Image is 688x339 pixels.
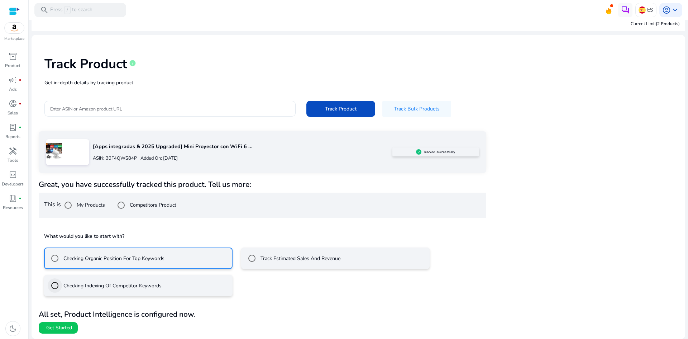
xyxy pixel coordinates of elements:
p: Press to search [50,6,92,14]
p: Added On: [DATE] [137,155,178,162]
span: (2 Products [656,21,678,27]
div: Current Limit ) [631,20,680,27]
label: Track Estimated Sales And Revenue [259,255,340,262]
p: ES [647,4,653,16]
label: My Products [75,201,105,209]
label: Checking Organic Position For Top Keywords [62,255,164,262]
b: All set, Product Intelligence is configured now. [39,309,196,319]
span: keyboard_arrow_down [671,6,679,14]
span: fiber_manual_record [19,79,21,81]
img: 719wr5ePBvL.jpg [46,143,62,159]
button: Track Bulk Products [382,101,451,117]
span: fiber_manual_record [19,102,21,105]
h5: Tracked successfully [423,150,455,154]
span: donut_small [9,99,17,108]
p: Sales [8,110,18,116]
span: fiber_manual_record [19,197,21,200]
span: Get Started [46,324,72,331]
p: Developers [2,181,24,187]
span: book_4 [9,194,17,203]
button: Get Started [39,322,78,334]
span: lab_profile [9,123,17,132]
p: Product [5,62,20,69]
span: dark_mode [9,324,17,333]
span: search [40,6,49,14]
h1: Track Product [44,56,127,72]
img: amazon.svg [5,23,24,33]
span: fiber_manual_record [19,126,21,129]
h4: Great, you have successfully tracked this product. Tell us more: [39,180,486,189]
div: This is [39,193,486,218]
span: code_blocks [9,170,17,179]
p: [Apps integradas & 2025 Upgraded] Mini Proyector con WiFi 6 ... [93,143,392,151]
p: Tools [8,157,18,164]
p: Ads [9,86,17,93]
span: Track Bulk Products [394,105,440,113]
label: Competitors Product [128,201,176,209]
span: inventory_2 [9,52,17,61]
p: Reports [5,133,20,140]
p: Get in-depth details by tracking product [44,79,672,86]
span: info [129,60,136,67]
button: Track Product [306,101,375,117]
span: Track Product [325,105,357,113]
img: sellerapp_active [416,149,421,155]
span: / [64,6,71,14]
span: handyman [9,147,17,155]
p: Marketplace [4,36,24,42]
img: es.svg [639,6,646,14]
span: account_circle [662,6,671,14]
h5: What would you like to start with? [44,233,481,240]
p: Resources [3,204,23,211]
label: Checking Indexing Of Competitor Keywords [62,282,162,289]
span: campaign [9,76,17,84]
p: ASIN: B0F4QWS84P [93,155,137,162]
